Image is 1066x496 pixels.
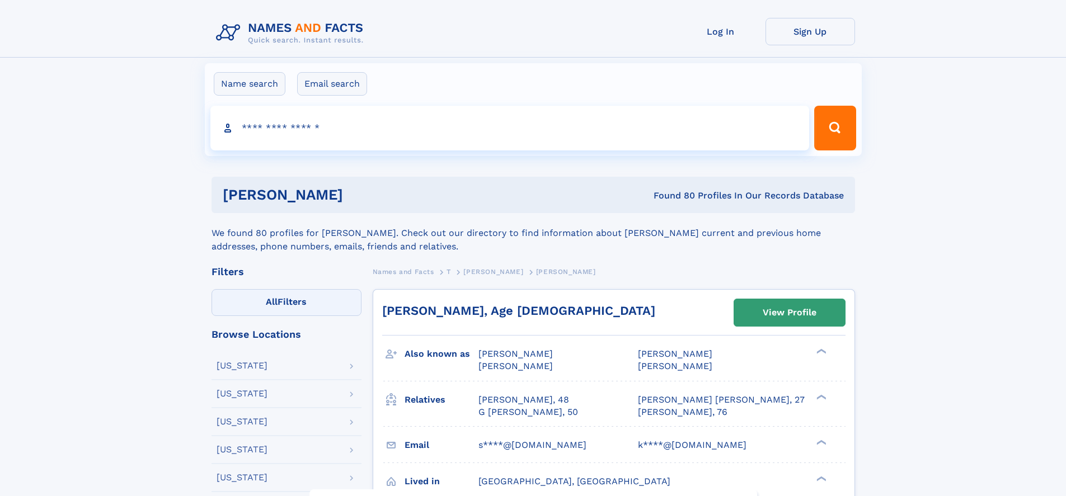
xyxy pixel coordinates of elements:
div: We found 80 profiles for [PERSON_NAME]. Check out our directory to find information about [PERSON... [212,213,855,253]
a: [PERSON_NAME], 76 [638,406,727,418]
div: ❯ [814,348,827,355]
div: Filters [212,267,361,277]
span: [PERSON_NAME] [463,268,523,276]
h3: Relatives [405,390,478,409]
button: Search Button [814,106,856,150]
span: [PERSON_NAME] [478,348,553,359]
div: [US_STATE] [217,389,267,398]
h3: Also known as [405,344,478,363]
a: Names and Facts [373,264,434,278]
div: ❯ [814,438,827,446]
a: T [447,264,451,278]
span: [PERSON_NAME] [536,268,596,276]
img: Logo Names and Facts [212,18,373,48]
h3: Lived in [405,472,478,491]
span: T [447,268,451,276]
a: [PERSON_NAME] [PERSON_NAME], 27 [638,394,805,406]
span: [GEOGRAPHIC_DATA], [GEOGRAPHIC_DATA] [478,476,670,486]
h1: [PERSON_NAME] [223,188,499,202]
div: [US_STATE] [217,445,267,454]
a: [PERSON_NAME] [463,264,523,278]
div: Browse Locations [212,329,361,339]
label: Name search [214,72,285,96]
span: [PERSON_NAME] [478,361,553,371]
a: View Profile [734,299,845,326]
a: [PERSON_NAME], Age [DEMOGRAPHIC_DATA] [382,304,655,318]
div: [US_STATE] [217,473,267,482]
label: Filters [212,289,361,316]
input: search input [210,106,810,150]
span: [PERSON_NAME] [638,361,712,371]
div: Found 80 Profiles In Our Records Database [498,190,844,202]
div: [US_STATE] [217,417,267,426]
div: View Profile [763,300,816,325]
a: Sign Up [766,18,855,45]
div: ❯ [814,475,827,482]
span: All [266,296,278,307]
a: Log In [676,18,766,45]
label: Email search [297,72,367,96]
span: [PERSON_NAME] [638,348,712,359]
div: [US_STATE] [217,361,267,370]
h3: Email [405,436,478,455]
a: G [PERSON_NAME], 50 [478,406,578,418]
a: [PERSON_NAME], 48 [478,394,569,406]
div: ❯ [814,393,827,400]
